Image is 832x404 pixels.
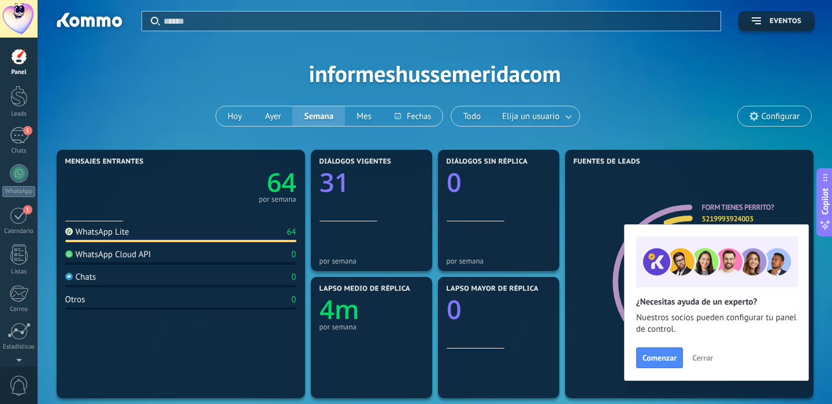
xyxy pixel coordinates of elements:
[447,285,538,293] span: Lapso mayor de réplica
[266,165,296,200] text: 64
[642,354,677,362] span: Comenzar
[451,106,492,126] button: Todo
[65,249,151,260] div: WhatsApp Cloud API
[23,126,32,135] span: 1
[2,228,36,235] div: Calendario
[259,197,296,202] div: por semana
[2,147,36,155] div: Chats
[23,205,32,214] span: 1
[181,165,296,200] a: 64
[320,158,392,166] span: Diálogos vigentes
[492,106,580,126] button: Elija un usuario
[320,323,424,331] div: por semana
[291,294,296,305] div: 0
[287,227,296,238] div: 64
[2,306,36,313] div: Correo
[65,158,144,166] span: Mensajes entrantes
[320,292,359,327] text: 4m
[692,354,713,362] span: Cerrar
[320,285,411,293] span: Lapso medio de réplica
[770,17,801,25] span: Eventos
[447,158,528,166] span: Diálogos sin réplica
[702,214,753,224] a: 5219993924003
[636,296,797,307] h2: ¿Necesitas ayuda de un experto?
[500,109,562,124] span: Elija un usuario
[2,186,35,197] div: WhatsApp
[254,106,293,126] button: Ayer
[2,110,36,118] div: Leads
[345,106,383,126] button: Mes
[574,158,641,166] span: Fuentes de leads
[65,273,73,280] img: Chats
[291,249,296,260] div: 0
[65,250,73,258] img: WhatsApp Cloud API
[636,312,797,335] span: Nuestros socios pueden configurar tu panel de control.
[2,69,36,76] div: Panel
[292,106,345,126] button: Semana
[762,112,800,121] span: Configurar
[447,292,462,327] text: 0
[65,228,73,235] img: WhatsApp Lite
[383,106,443,126] button: Fechas
[65,272,96,283] div: Chats
[2,268,36,276] div: Listas
[447,257,551,265] div: por semana
[819,188,831,214] span: Copilot
[687,349,718,366] button: Cerrar
[636,347,683,368] button: Comenzar
[320,257,424,265] div: por semana
[65,294,86,305] div: Otros
[738,11,815,31] button: Eventos
[447,165,462,200] text: 0
[291,272,296,283] div: 0
[320,165,349,200] text: 31
[2,343,36,351] div: Estadísticas
[702,202,774,212] a: Form Tienes Perrito?
[216,106,254,126] button: Hoy
[65,227,129,238] div: WhatsApp Lite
